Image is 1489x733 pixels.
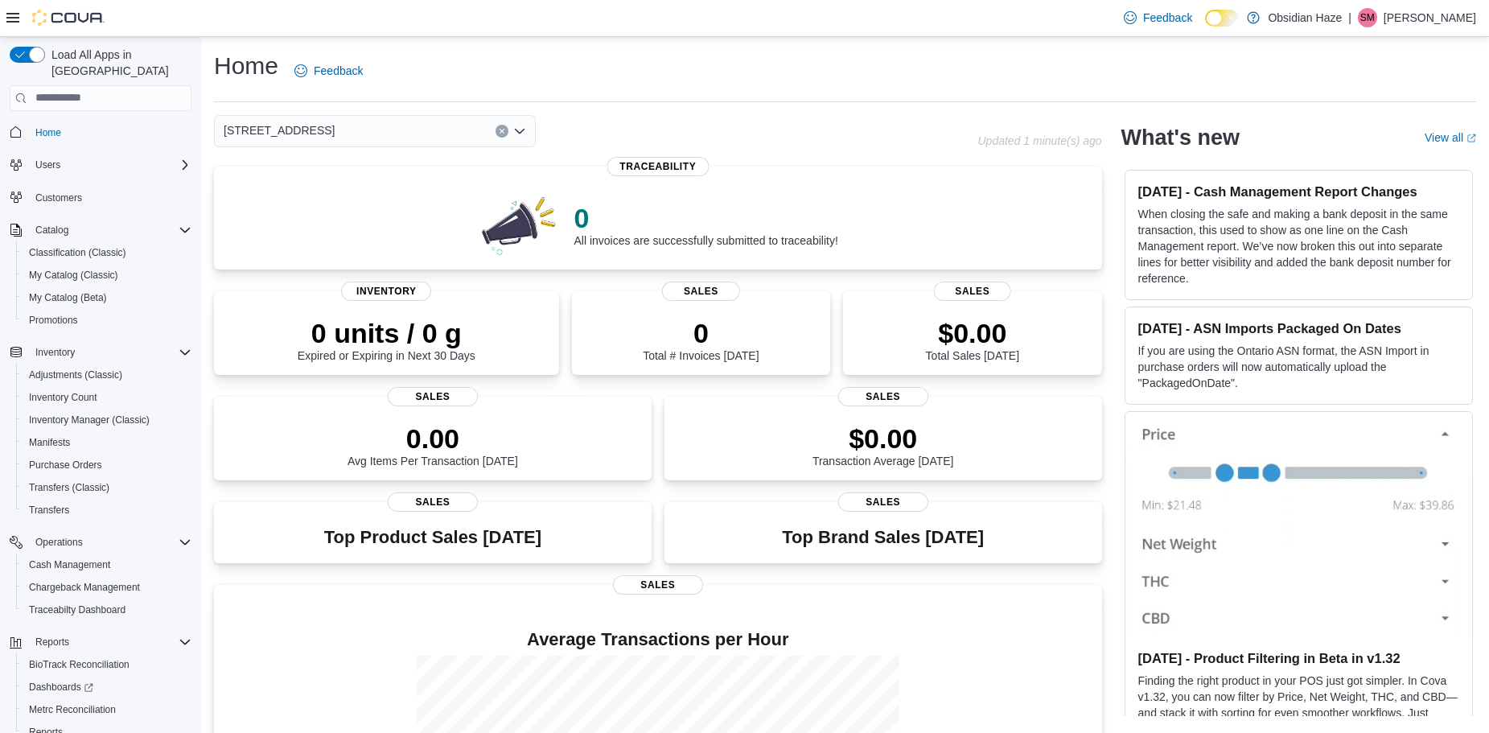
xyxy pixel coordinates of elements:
[16,454,198,476] button: Purchase Orders
[29,187,191,208] span: Customers
[23,500,76,520] a: Transfers
[29,414,150,426] span: Inventory Manager (Classic)
[23,365,129,385] a: Adjustments (Classic)
[35,159,60,171] span: Users
[23,311,191,330] span: Promotions
[29,533,191,552] span: Operations
[16,476,198,499] button: Transfers (Classic)
[513,125,526,138] button: Open list of options
[1138,320,1459,336] h3: [DATE] - ASN Imports Packaged On Dates
[478,192,561,257] img: 0
[23,388,191,407] span: Inventory Count
[29,703,116,716] span: Metrc Reconciliation
[3,186,198,209] button: Customers
[224,121,335,140] span: [STREET_ADDRESS]
[348,422,518,455] p: 0.00
[838,387,928,406] span: Sales
[1268,8,1342,27] p: Obsidian Haze
[214,50,278,82] h1: Home
[35,191,82,204] span: Customers
[1466,134,1476,143] svg: External link
[314,63,363,79] span: Feedback
[29,314,78,327] span: Promotions
[16,653,198,676] button: BioTrack Reconciliation
[662,282,739,301] span: Sales
[23,555,117,574] a: Cash Management
[29,481,109,494] span: Transfers (Classic)
[23,455,191,475] span: Purchase Orders
[29,558,110,571] span: Cash Management
[29,155,191,175] span: Users
[23,478,191,497] span: Transfers (Classic)
[29,632,76,652] button: Reports
[29,122,191,142] span: Home
[23,600,191,620] span: Traceabilty Dashboard
[35,536,83,549] span: Operations
[23,410,191,430] span: Inventory Manager (Classic)
[3,219,198,241] button: Catalog
[23,455,109,475] a: Purchase Orders
[45,47,191,79] span: Load All Apps in [GEOGRAPHIC_DATA]
[23,700,191,719] span: Metrc Reconciliation
[16,386,198,409] button: Inventory Count
[1384,8,1476,27] p: [PERSON_NAME]
[16,286,198,309] button: My Catalog (Beta)
[3,121,198,144] button: Home
[16,554,198,576] button: Cash Management
[29,343,191,362] span: Inventory
[23,500,191,520] span: Transfers
[29,343,81,362] button: Inventory
[1138,206,1459,286] p: When closing the safe and making a bank deposit in the same transaction, this used to show as one...
[288,55,369,87] a: Feedback
[1138,343,1459,391] p: If you are using the Ontario ASN format, the ASN Import in purchase orders will now automatically...
[23,655,136,674] a: BioTrack Reconciliation
[29,246,126,259] span: Classification (Classic)
[29,681,93,694] span: Dashboards
[23,266,191,285] span: My Catalog (Classic)
[1425,131,1476,144] a: View allExternal link
[977,134,1101,147] p: Updated 1 minute(s) ago
[1121,125,1240,150] h2: What's new
[23,288,191,307] span: My Catalog (Beta)
[613,575,703,595] span: Sales
[812,422,954,467] div: Transaction Average [DATE]
[23,388,104,407] a: Inventory Count
[23,433,76,452] a: Manifests
[388,387,478,406] span: Sales
[23,288,113,307] a: My Catalog (Beta)
[29,632,191,652] span: Reports
[574,202,837,234] p: 0
[29,155,67,175] button: Users
[29,291,107,304] span: My Catalog (Beta)
[29,603,125,616] span: Traceabilty Dashboard
[838,492,928,512] span: Sales
[1358,8,1377,27] div: Soledad Muro
[298,317,475,349] p: 0 units / 0 g
[1117,2,1199,34] a: Feedback
[23,600,132,620] a: Traceabilty Dashboard
[16,698,198,721] button: Metrc Reconciliation
[1143,10,1192,26] span: Feedback
[23,266,125,285] a: My Catalog (Classic)
[16,676,198,698] a: Dashboards
[23,410,156,430] a: Inventory Manager (Classic)
[23,578,146,597] a: Chargeback Management
[35,346,75,359] span: Inventory
[29,188,88,208] a: Customers
[23,655,191,674] span: BioTrack Reconciliation
[29,269,118,282] span: My Catalog (Classic)
[23,677,100,697] a: Dashboards
[29,658,130,671] span: BioTrack Reconciliation
[16,309,198,331] button: Promotions
[324,528,541,547] h3: Top Product Sales [DATE]
[1205,10,1239,27] input: Dark Mode
[23,555,191,574] span: Cash Management
[643,317,759,349] p: 0
[607,157,709,176] span: Traceability
[341,282,431,301] span: Inventory
[3,631,198,653] button: Reports
[16,409,198,431] button: Inventory Manager (Classic)
[16,499,198,521] button: Transfers
[35,126,61,139] span: Home
[23,311,84,330] a: Promotions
